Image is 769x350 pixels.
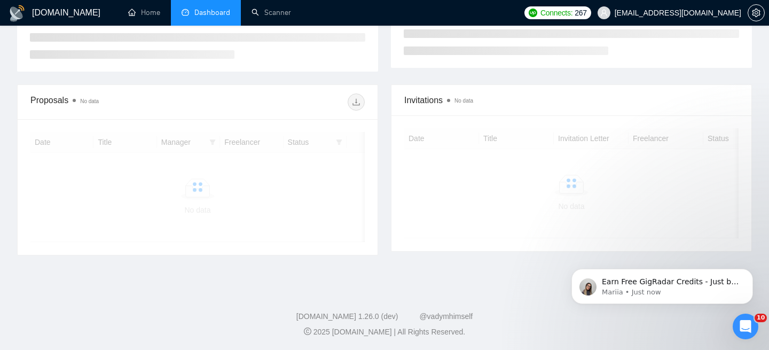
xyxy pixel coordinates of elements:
[182,9,189,16] span: dashboard
[748,9,764,17] span: setting
[404,94,739,107] span: Invitations
[9,5,26,22] img: logo
[80,98,99,104] span: No data
[30,94,198,111] div: Proposals
[755,314,767,322] span: 10
[748,9,765,17] a: setting
[733,314,758,339] iframe: Intercom live chat
[128,8,160,17] a: homeHome
[600,9,608,17] span: user
[540,7,572,19] span: Connects:
[529,9,537,17] img: upwork-logo.png
[454,98,473,104] span: No data
[555,246,769,321] iframe: Intercom notifications message
[194,8,230,17] span: Dashboard
[296,312,398,321] a: [DOMAIN_NAME] 1.26.0 (dev)
[252,8,291,17] a: searchScanner
[9,326,760,338] div: 2025 [DOMAIN_NAME] | All Rights Reserved.
[575,7,586,19] span: 267
[748,4,765,21] button: setting
[304,328,311,335] span: copyright
[419,312,473,321] a: @vadymhimself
